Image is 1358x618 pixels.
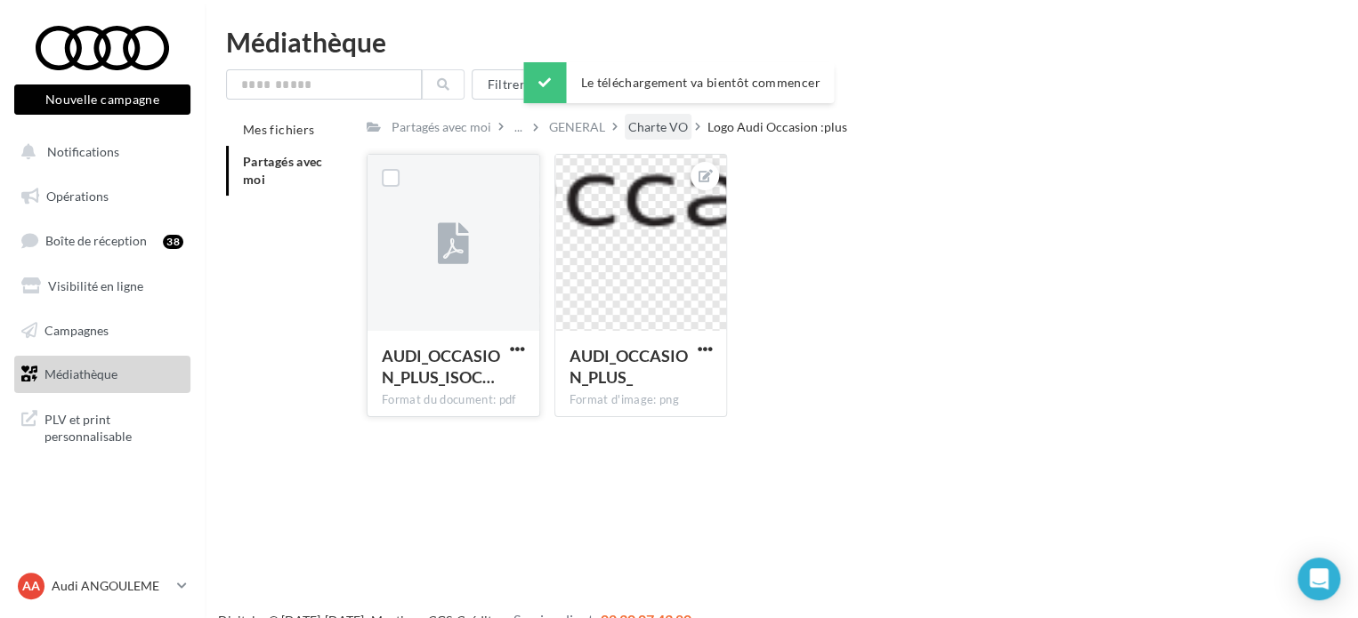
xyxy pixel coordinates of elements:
div: ... [511,115,526,140]
button: Filtrer par [472,69,577,100]
div: Format d'image: png [570,392,713,408]
a: Visibilité en ligne [11,268,194,305]
div: 38 [163,235,183,249]
span: Médiathèque [44,366,117,381]
span: PLV et print personnalisable [44,407,183,445]
span: Campagnes [44,322,109,337]
a: PLV et print personnalisable [11,400,194,453]
div: Format du document: pdf [382,392,525,408]
span: AUDI_OCCASION_PLUS_ [570,346,688,387]
div: Le téléchargement va bientôt commencer [523,62,834,103]
span: Mes fichiers [243,122,314,137]
span: Opérations [46,189,109,204]
div: Charte VO [628,118,688,136]
span: Visibilité en ligne [48,278,143,293]
div: Logo Audi Occasion :plus [707,118,847,136]
div: Médiathèque [226,28,1337,55]
div: Partagés avec moi [392,118,491,136]
a: Boîte de réception38 [11,221,194,260]
span: Partagés avec moi [243,154,323,187]
span: Boîte de réception [45,233,147,248]
a: Médiathèque [11,356,194,393]
p: Audi ANGOULEME [52,577,170,595]
button: Notifications [11,133,187,171]
span: AUDI_OCCASION_PLUS_ISOCV2_POS_CMYK [382,346,500,387]
span: Notifications [47,144,119,159]
button: Nouvelle campagne [14,84,190,115]
a: AA Audi ANGOULEME [14,569,190,603]
div: GENERAL [549,118,605,136]
a: Campagnes [11,312,194,349]
div: Open Intercom Messenger [1297,558,1340,600]
span: AA [22,577,40,595]
a: Opérations [11,178,194,215]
